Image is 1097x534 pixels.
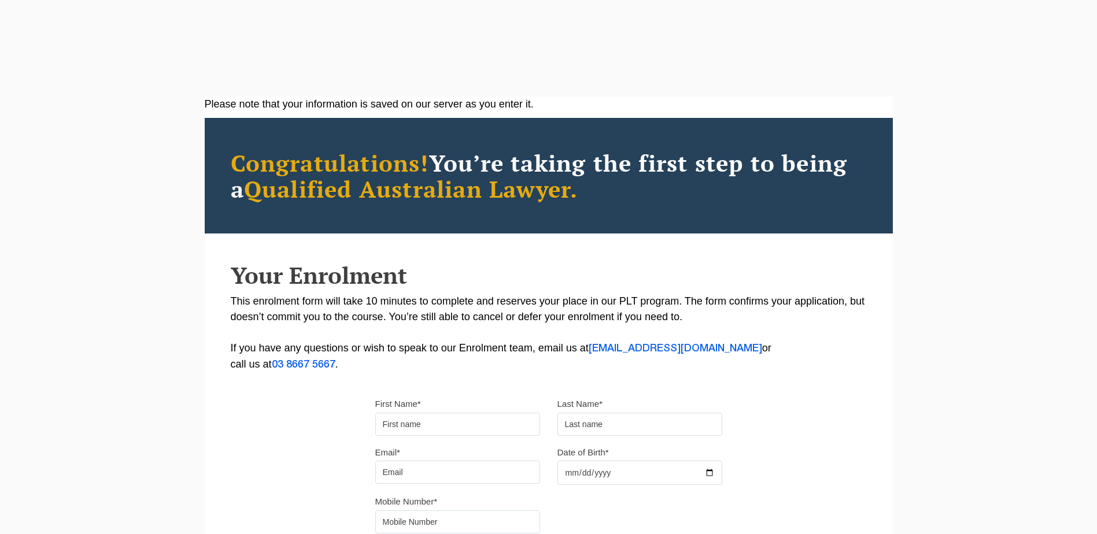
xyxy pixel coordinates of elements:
h2: Your Enrolment [231,262,867,288]
span: Qualified Australian Lawyer. [244,173,578,204]
label: Mobile Number* [375,496,438,507]
a: [PERSON_NAME] Centre for Law [26,13,154,67]
span: Congratulations! [231,147,429,178]
label: First Name* [375,398,421,410]
input: First name [375,413,540,436]
label: Date of Birth* [557,447,609,458]
input: Mobile Number [375,510,540,533]
a: [EMAIL_ADDRESS][DOMAIN_NAME] [589,344,762,353]
label: Last Name* [557,398,603,410]
h2: You’re taking the first step to being a [231,150,867,202]
label: Email* [375,447,400,458]
input: Email [375,461,540,484]
div: Please note that your information is saved on our server as you enter it. [205,97,893,112]
a: 03 8667 5667 [272,360,335,369]
input: Last name [557,413,722,436]
p: This enrolment form will take 10 minutes to complete and reserves your place in our PLT program. ... [231,294,867,373]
